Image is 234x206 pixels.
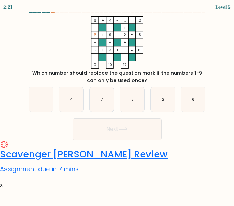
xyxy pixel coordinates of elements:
[94,48,96,53] tspan: 5
[3,3,12,10] div: 2:21
[94,18,96,23] tspan: 6
[101,48,104,53] tspan: +
[131,97,134,102] text: 5
[108,62,112,68] tspan: 10
[130,48,133,53] tspan: =
[109,18,111,23] tspan: 4
[70,97,73,102] text: 4
[130,32,133,38] tspan: =
[101,18,104,23] tspan: +
[109,32,111,38] tspan: 9
[123,40,126,45] tspan: +
[124,48,126,53] tspan: ...
[116,48,119,53] tspan: +
[138,18,141,23] tspan: 2
[124,18,126,23] tspan: ...
[41,97,42,102] text: 1
[123,32,126,38] tspan: 2
[215,3,231,10] div: Level 5
[27,70,207,84] div: Which number should replace the question mark if the numbers 1-9 can only be used once?
[138,32,141,38] tspan: 8
[109,40,111,45] tspan: -
[162,97,164,102] text: 2
[109,55,111,60] tspan: =
[94,32,96,38] tspan: ?
[101,32,104,38] tspan: +
[130,18,133,23] tspan: =
[94,40,96,45] tspan: -
[94,25,96,30] tspan: -
[123,25,126,30] tspan: +
[116,18,118,23] tspan: -
[73,118,162,140] button: Next
[138,48,142,53] tspan: 15
[116,32,118,38] tspan: -
[192,97,194,102] text: 6
[109,25,111,30] tspan: +
[93,55,96,60] tspan: =
[101,97,103,102] text: 7
[123,62,126,68] tspan: 17
[109,48,111,53] tspan: 3
[123,55,126,60] tspan: =
[94,62,96,68] tspan: 0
